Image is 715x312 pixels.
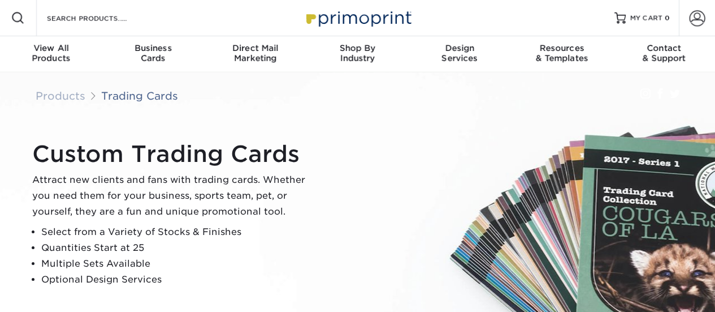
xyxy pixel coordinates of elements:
[102,43,205,53] span: Business
[101,89,178,102] a: Trading Cards
[41,240,315,256] li: Quantities Start at 25
[306,43,409,63] div: Industry
[665,14,670,22] span: 0
[409,36,511,72] a: DesignServices
[630,14,662,23] span: MY CART
[511,43,613,53] span: Resources
[204,43,306,53] span: Direct Mail
[204,36,306,72] a: Direct MailMarketing
[409,43,511,53] span: Design
[41,272,315,288] li: Optional Design Services
[204,43,306,63] div: Marketing
[102,36,205,72] a: BusinessCards
[32,140,315,168] h1: Custom Trading Cards
[409,43,511,63] div: Services
[46,11,156,25] input: SEARCH PRODUCTS.....
[41,256,315,272] li: Multiple Sets Available
[32,172,315,220] p: Attract new clients and fans with trading cards. Whether you need them for your business, sports ...
[306,43,409,53] span: Shop By
[102,43,205,63] div: Cards
[511,43,613,63] div: & Templates
[613,36,715,72] a: Contact& Support
[613,43,715,63] div: & Support
[306,36,409,72] a: Shop ByIndustry
[41,224,315,240] li: Select from a Variety of Stocks & Finishes
[511,36,613,72] a: Resources& Templates
[36,89,85,102] a: Products
[301,6,414,30] img: Primoprint
[613,43,715,53] span: Contact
